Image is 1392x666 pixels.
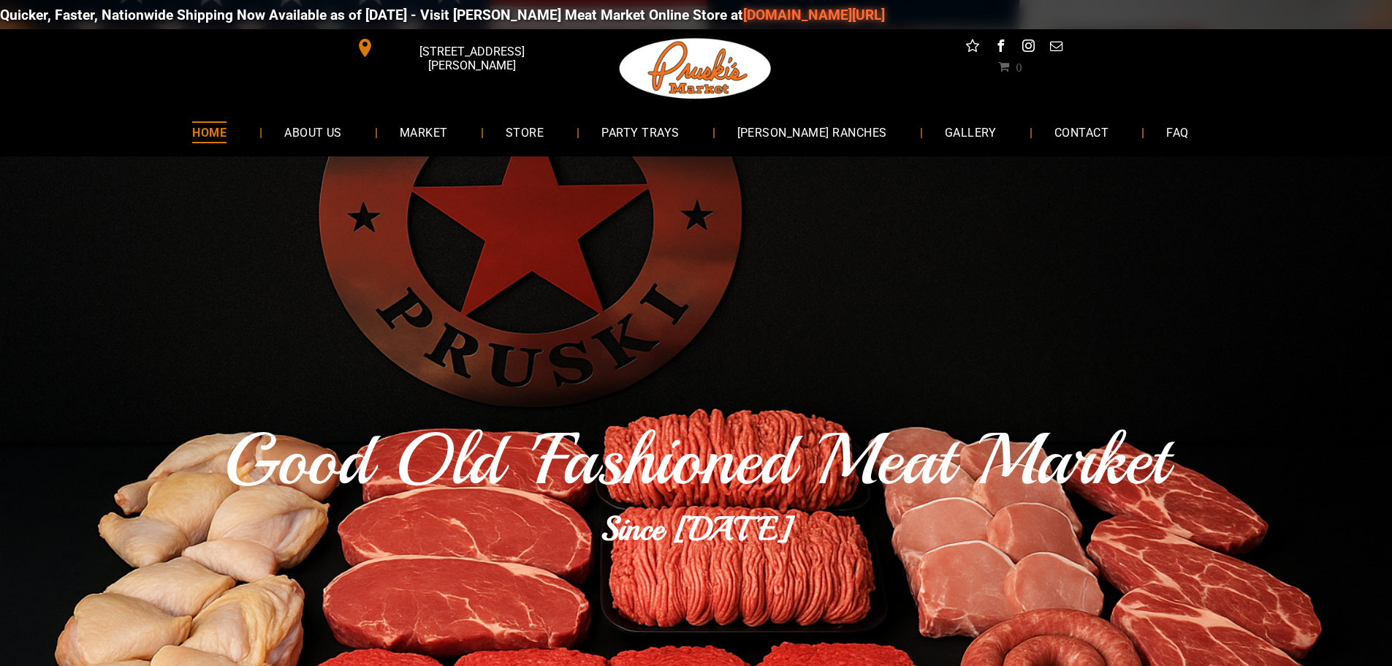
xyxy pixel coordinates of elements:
[377,37,566,80] span: [STREET_ADDRESS][PERSON_NAME]
[963,37,982,59] a: Social network
[715,113,909,151] a: [PERSON_NAME] RANCHES
[1016,61,1022,72] span: 0
[484,113,566,151] a: STORE
[170,113,248,151] a: HOME
[224,415,1168,505] span: Good Old 'Fashioned Meat Market
[378,113,470,151] a: MARKET
[1032,113,1130,151] a: CONTACT
[262,113,364,151] a: ABOUT US
[991,37,1010,59] a: facebook
[346,37,569,59] a: [STREET_ADDRESS][PERSON_NAME]
[1144,113,1210,151] a: FAQ
[923,113,1019,151] a: GALLERY
[617,29,775,108] img: Pruski-s+Market+HQ+Logo2-259w.png
[601,508,792,550] b: Since [DATE]
[579,113,701,151] a: PARTY TRAYS
[1019,37,1038,59] a: instagram
[1046,37,1065,59] a: email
